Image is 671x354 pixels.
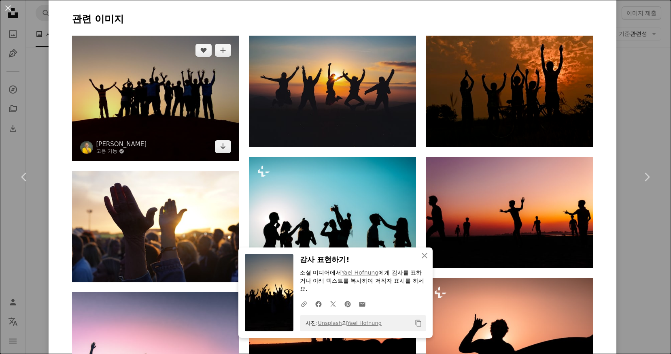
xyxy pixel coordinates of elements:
[622,138,671,216] a: 다음
[426,330,593,337] a: 석양을 배경으로 한 서퍼의 실루엣은 "샤카" 표시를 합니다.
[426,209,593,216] a: 해변 꼭대기에 서 있는 한 무리의 사람들
[326,296,340,312] a: Twitter에 공유
[215,140,231,153] a: 다운로드
[318,320,342,326] a: Unsplash
[300,254,426,266] h3: 감사 표현하기!
[340,296,355,312] a: Pinterest에 공유
[72,36,239,161] img: 언덕 꼭대기에 서 있는 한 무리의 사람들
[72,13,593,26] h4: 관련 이미지
[72,223,239,230] a: 뒤쪽에 군중이있는 공중에있는 사람의 손
[215,44,231,57] button: 컬렉션에 추가
[341,269,378,276] a: Yael Hofnung
[426,157,593,268] img: 해변 꼭대기에 서 있는 한 무리의 사람들
[249,157,416,251] img: 여름 해변 파티에서 춤을 추는 사람들
[302,317,382,330] span: 사진: 의
[195,44,212,57] button: 좋아요
[249,87,416,95] a: 일몰 동안 점프하는 사람들의 실루엣
[426,87,593,95] a: 일몰 동안 서서 손을 드는 사람들의 실루엣
[72,171,239,282] img: 뒤쪽에 군중이있는 공중에있는 사람의 손
[412,316,425,330] button: 클립보드에 복사하기
[355,296,369,312] a: 이메일로 공유에 공유
[426,36,593,147] img: 일몰 동안 서서 손을 드는 사람들의 실루엣
[249,200,416,207] a: 여름 해변 파티에서 춤을 추는 사람들
[347,320,382,326] a: Yael Hofnung
[300,269,426,293] p: 소셜 미디어에서 에게 감사를 표하거나 아래 텍스트를 복사하여 저작자 표시를 하세요.
[249,36,416,147] img: 일몰 동안 점프하는 사람들의 실루엣
[72,94,239,102] a: 언덕 꼭대기에 서 있는 한 무리의 사람들
[96,140,147,148] a: [PERSON_NAME]
[80,141,93,154] img: Amir Mortezaie의 프로필로 이동
[311,296,326,312] a: Facebook에 공유
[96,148,147,155] a: 고용 가능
